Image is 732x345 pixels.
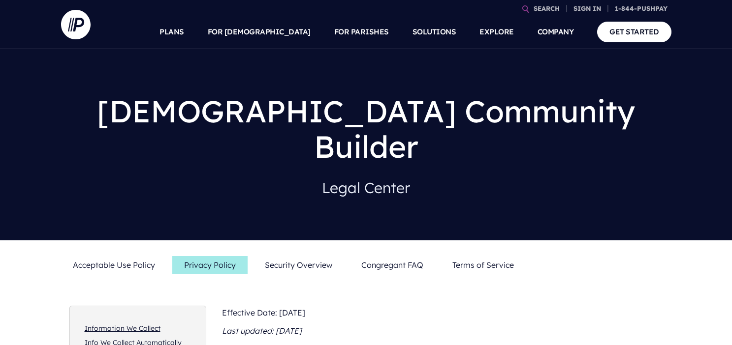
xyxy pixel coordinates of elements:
[85,324,160,333] a: Information We Collect
[222,326,302,336] em: Last updated: [DATE]
[413,15,456,49] a: SOLUTIONS
[208,15,311,49] a: FOR [DEMOGRAPHIC_DATA]
[184,260,236,270] span: Privacy Policy
[265,260,332,270] span: Security Overview
[334,15,389,49] a: FOR PARISHES
[222,306,664,320] div: Effective Date: [DATE]
[452,260,514,270] span: Terms of Service
[538,15,574,49] a: COMPANY
[479,15,514,49] a: EXPLORE
[69,86,664,172] h1: [DEMOGRAPHIC_DATA] Community Builder
[361,260,423,270] span: Congregant FAQ
[73,260,155,270] span: Acceptable Use Policy
[597,22,671,42] a: GET STARTED
[69,172,664,203] h4: Legal Center
[159,15,184,49] a: PLANS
